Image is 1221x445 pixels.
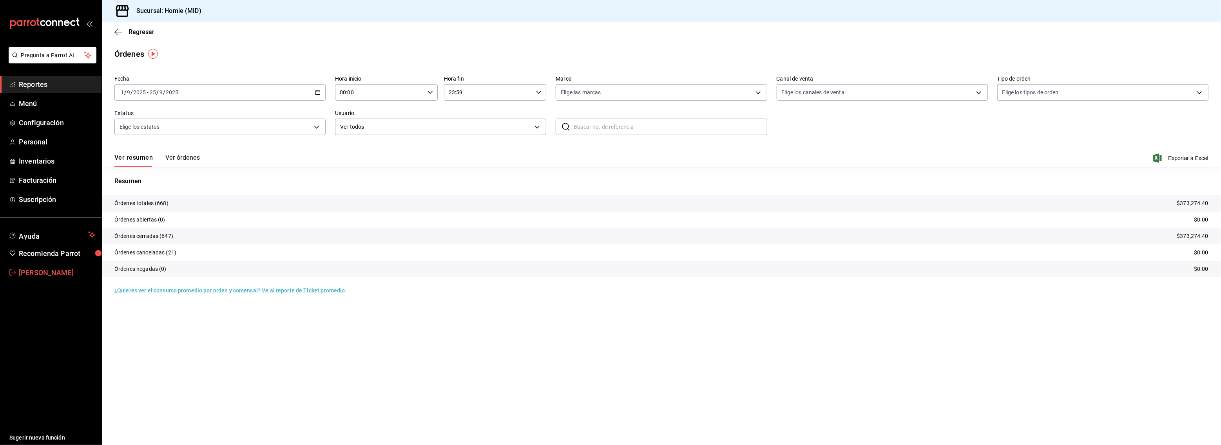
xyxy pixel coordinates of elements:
[335,111,546,116] label: Usuario
[156,89,159,95] span: /
[19,267,95,278] span: [PERSON_NAME]
[19,156,95,166] span: Inventarios
[9,47,96,63] button: Pregunta a Parrot AI
[163,89,165,95] span: /
[114,111,326,116] label: Estatus
[148,49,158,59] img: Tooltip marker
[114,48,144,60] div: Órdenes
[19,175,95,186] span: Facturación
[574,119,767,135] input: Buscar no. de referencia
[340,123,532,131] span: Ver todos
[1194,216,1208,224] p: $0.00
[165,154,200,167] button: Ver órdenes
[9,434,95,442] span: Sugerir nueva función
[159,89,163,95] input: --
[1177,199,1208,207] p: $373,274.40
[777,76,988,82] label: Canal de venta
[1194,249,1208,257] p: $0.00
[114,177,1208,186] p: Resumen
[1002,88,1059,96] span: Elige los tipos de orden
[129,28,154,36] span: Regresar
[127,89,130,95] input: --
[561,88,601,96] span: Elige las marcas
[114,154,153,167] button: Ver resumen
[114,216,165,224] p: Órdenes abiertas (0)
[19,230,85,240] span: Ayuda
[19,79,95,90] span: Reportes
[147,89,149,95] span: -
[19,194,95,205] span: Suscripción
[124,89,127,95] span: /
[149,89,156,95] input: --
[114,154,200,167] div: navigation tabs
[120,89,124,95] input: --
[114,287,345,294] a: ¿Quieres ver el consumo promedio por orden y comensal? Ve al reporte de Ticket promedio
[782,88,844,96] span: Elige los canales de venta
[1155,153,1208,163] button: Exportar a Excel
[130,6,201,16] h3: Sucursal: Homie (MID)
[19,117,95,128] span: Configuración
[114,199,168,207] p: Órdenes totales (668)
[19,98,95,109] span: Menú
[86,20,92,27] button: open_drawer_menu
[19,248,95,259] span: Recomienda Parrot
[5,57,96,65] a: Pregunta a Parrot AI
[1177,232,1208,240] p: $373,274.40
[130,89,133,95] span: /
[335,76,438,82] label: Hora inicio
[21,51,84,59] span: Pregunta a Parrot AI
[114,265,167,273] p: Órdenes negadas (0)
[1194,265,1208,273] p: $0.00
[556,76,767,82] label: Marca
[133,89,146,95] input: ----
[19,137,95,147] span: Personal
[165,89,179,95] input: ----
[114,76,326,82] label: Fecha
[114,28,154,36] button: Regresar
[114,232,173,240] p: Órdenes cerradas (647)
[120,123,159,131] span: Elige los estatus
[444,76,547,82] label: Hora fin
[114,249,176,257] p: Órdenes canceladas (21)
[997,76,1208,82] label: Tipo de orden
